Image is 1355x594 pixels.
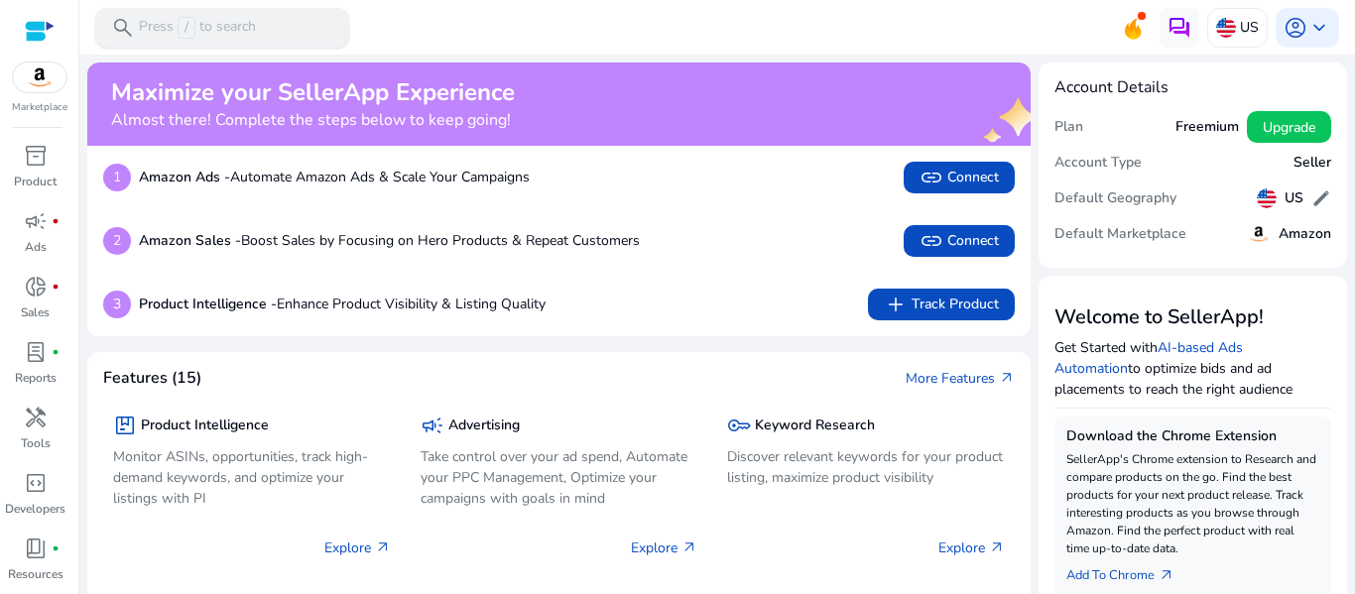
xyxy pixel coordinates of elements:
[24,275,48,298] span: donut_small
[113,446,391,509] p: Monitor ASINs, opportunities, track high-demand keywords, and optimize your listings with PI
[1247,222,1271,246] img: amazon.svg
[24,406,48,429] span: handyman
[103,164,131,191] p: 1
[52,544,60,552] span: fiber_manual_record
[15,369,57,387] p: Reports
[1257,188,1277,208] img: us.svg
[111,78,515,107] h2: Maximize your SellerApp Experience
[920,166,999,189] span: Connect
[324,537,391,558] p: Explore
[139,17,256,39] p: Press to search
[1311,188,1331,208] span: edit
[12,100,67,115] p: Marketplace
[139,230,640,251] p: Boost Sales by Focusing on Hero Products & Repeat Customers
[904,225,1015,257] button: linkConnect
[1285,190,1303,207] h5: US
[727,414,751,437] span: key
[1263,117,1315,138] span: Upgrade
[1054,155,1142,172] h5: Account Type
[884,293,908,316] span: add
[111,16,135,40] span: search
[920,229,943,253] span: link
[25,238,47,256] p: Ads
[448,417,520,434] h5: Advertising
[1240,10,1259,45] p: US
[375,539,391,555] span: arrow_outward
[1216,18,1236,38] img: us.svg
[1159,567,1174,583] span: arrow_outward
[1279,226,1331,243] h5: Amazon
[24,471,48,495] span: code_blocks
[755,417,875,434] h5: Keyword Research
[1054,226,1186,243] h5: Default Marketplace
[8,565,63,583] p: Resources
[24,340,48,364] span: lab_profile
[141,417,269,434] h5: Product Intelligence
[1066,450,1320,557] p: SellerApp's Chrome extension to Research and compare products on the go. Find the best products f...
[103,291,131,318] p: 3
[727,446,1005,488] p: Discover relevant keywords for your product listing, maximize product visibility
[5,500,65,518] p: Developers
[52,348,60,356] span: fiber_manual_record
[24,209,48,233] span: campaign
[1175,119,1239,136] h5: Freemium
[52,283,60,291] span: fiber_manual_record
[421,446,698,509] p: Take control over your ad spend, Automate your PPC Management, Optimize your campaigns with goals...
[139,231,241,250] b: Amazon Sales -
[139,294,546,314] p: Enhance Product Visibility & Listing Quality
[868,289,1015,320] button: addTrack Product
[111,111,515,130] h4: Almost there! Complete the steps below to keep going!
[1054,190,1176,207] h5: Default Geography
[920,229,999,253] span: Connect
[884,293,999,316] span: Track Product
[1293,155,1331,172] h5: Seller
[938,537,1005,558] p: Explore
[1066,428,1320,445] h5: Download the Chrome Extension
[421,414,444,437] span: campaign
[1066,557,1190,585] a: Add To Chrome
[14,173,57,190] p: Product
[113,414,137,437] span: package
[21,303,50,321] p: Sales
[24,144,48,168] span: inventory_2
[13,62,66,92] img: amazon.svg
[906,368,1015,389] a: More Featuresarrow_outward
[52,217,60,225] span: fiber_manual_record
[103,227,131,255] p: 2
[681,539,697,555] span: arrow_outward
[920,166,943,189] span: link
[1054,337,1332,400] p: Get Started with to optimize bids and ad placements to reach the right audience
[904,162,1015,193] button: linkConnect
[103,369,201,388] h4: Features (15)
[21,434,51,452] p: Tools
[999,370,1015,386] span: arrow_outward
[1054,119,1083,136] h5: Plan
[631,537,697,558] p: Explore
[178,17,195,39] span: /
[24,536,48,560] span: book_4
[139,168,230,186] b: Amazon Ads -
[1054,305,1332,329] h3: Welcome to SellerApp!
[1054,338,1243,378] a: AI-based Ads Automation
[139,167,530,187] p: Automate Amazon Ads & Scale Your Campaigns
[1284,16,1307,40] span: account_circle
[1307,16,1331,40] span: keyboard_arrow_down
[1054,78,1332,97] h4: Account Details
[989,539,1005,555] span: arrow_outward
[1247,111,1331,143] button: Upgrade
[139,295,277,313] b: Product Intelligence -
